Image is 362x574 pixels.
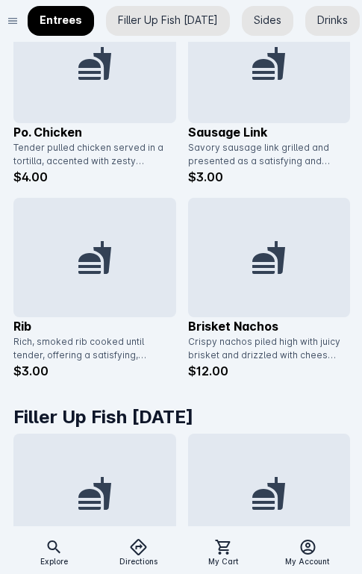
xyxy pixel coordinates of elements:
p: $3.00 [13,362,176,380]
div: Tender pulled chicken served in a tortilla, accented with zesty toppings for added kick. [13,141,167,168]
p: Po. Chicken [13,123,176,141]
div: Entrees [28,6,94,36]
p: Rib [13,317,176,335]
div: Crispy nachos piled high with juicy brisket and drizzled with cheese sauce for a crowd-pleaser. [188,335,342,362]
div: Rich, smoked rib cooked until tender, offering a satisfying, meaty experience. [13,335,167,362]
p: $12.00 [188,362,351,380]
p: $4.00 [13,168,176,186]
p: Brisket Nachos [188,317,351,335]
div: Drinks [305,6,360,36]
div: Savory sausage link grilled and presented as a satisfying and flavorful option. [188,141,342,168]
div: Sides [242,6,293,36]
div: Filler Up Fish [DATE] [106,6,230,36]
h1: Filler Up Fish [DATE] [13,404,350,431]
p: $3.00 [188,168,351,186]
p: Sausage Link [188,123,351,141]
